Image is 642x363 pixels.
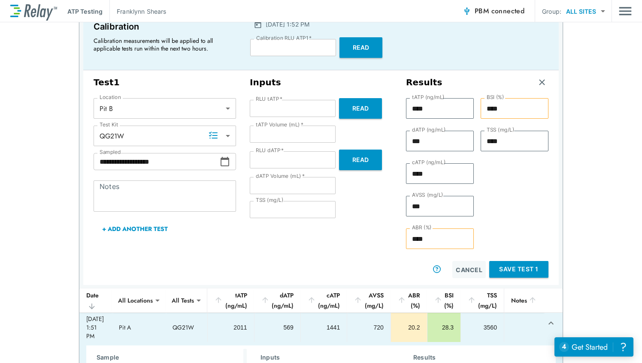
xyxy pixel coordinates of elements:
[406,77,442,88] h3: Results
[94,127,236,144] div: QG21W
[487,94,504,100] label: BSI (%)
[413,352,545,363] h3: Results
[467,290,497,311] div: TSS (mg/L)
[94,153,220,170] input: Choose date, selected date is Oct 15, 2025
[475,5,524,17] span: PBM
[354,290,384,311] div: AVSS (mg/L)
[94,77,236,88] h3: Test 1
[112,313,166,342] td: Pit A
[97,352,243,363] h3: Sample
[100,149,121,155] label: Sampled
[468,323,497,332] div: 3560
[166,292,200,309] div: All Tests
[434,323,454,332] div: 28.3
[261,323,294,332] div: 569
[117,7,166,16] p: Franklynn Shears
[412,192,443,198] label: AVSS (mg/L)
[256,197,284,203] label: TSS (mg/L)
[254,20,262,29] img: Calender Icon
[308,323,340,332] div: 1441
[491,6,525,16] span: connected
[511,295,537,306] div: Notes
[412,159,445,165] label: cATP (ng/mL)
[250,77,392,88] h3: Inputs
[166,313,207,342] td: QG21W
[100,122,118,128] label: Test Kit
[260,352,393,363] h3: Inputs
[412,225,432,231] label: ABR (%)
[463,7,471,15] img: Connected Icon
[94,219,176,239] button: + Add Another Test
[266,20,309,29] p: [DATE] 1:52 PM
[354,323,384,332] div: 720
[412,94,445,100] label: tATP (ng/mL)
[434,290,454,311] div: BSI (%)
[459,3,528,20] button: PBM connected
[412,127,446,133] label: dATP (ng/mL)
[256,96,282,102] label: RLU tATP
[544,316,558,330] button: expand row
[100,94,121,100] label: Location
[619,3,632,19] button: Main menu
[487,127,515,133] label: TSS (mg/L)
[214,290,247,311] div: tATP (ng/mL)
[10,2,57,21] img: LuminUltra Relay
[215,323,247,332] div: 2011
[261,290,294,311] div: dATP (ng/mL)
[452,261,486,278] button: Cancel
[339,37,382,58] button: Read
[94,37,231,52] p: Calibration measurements will be applied to all applicable tests run within the next two hours.
[256,147,284,153] label: RLU dATP
[339,98,382,119] button: Read
[542,7,561,16] p: Group:
[112,292,159,309] div: All Locations
[67,7,103,16] p: ATP Testing
[398,323,420,332] div: 20.2
[256,35,312,41] label: Calibration RLU ATP1
[256,122,303,128] label: tATP Volume (mL)
[554,337,633,357] iframe: Resource center
[619,3,632,19] img: Drawer Icon
[86,315,105,340] div: [DATE] 1:51 PM
[538,78,546,87] img: Remove
[79,288,112,313] th: Date
[256,173,305,179] label: dATP Volume (mL)
[94,100,236,117] div: Pit B
[489,261,548,278] button: Save Test 1
[307,290,340,311] div: cATP (ng/mL)
[397,290,420,311] div: ABR (%)
[339,150,382,170] button: Read
[94,20,235,33] p: Calibration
